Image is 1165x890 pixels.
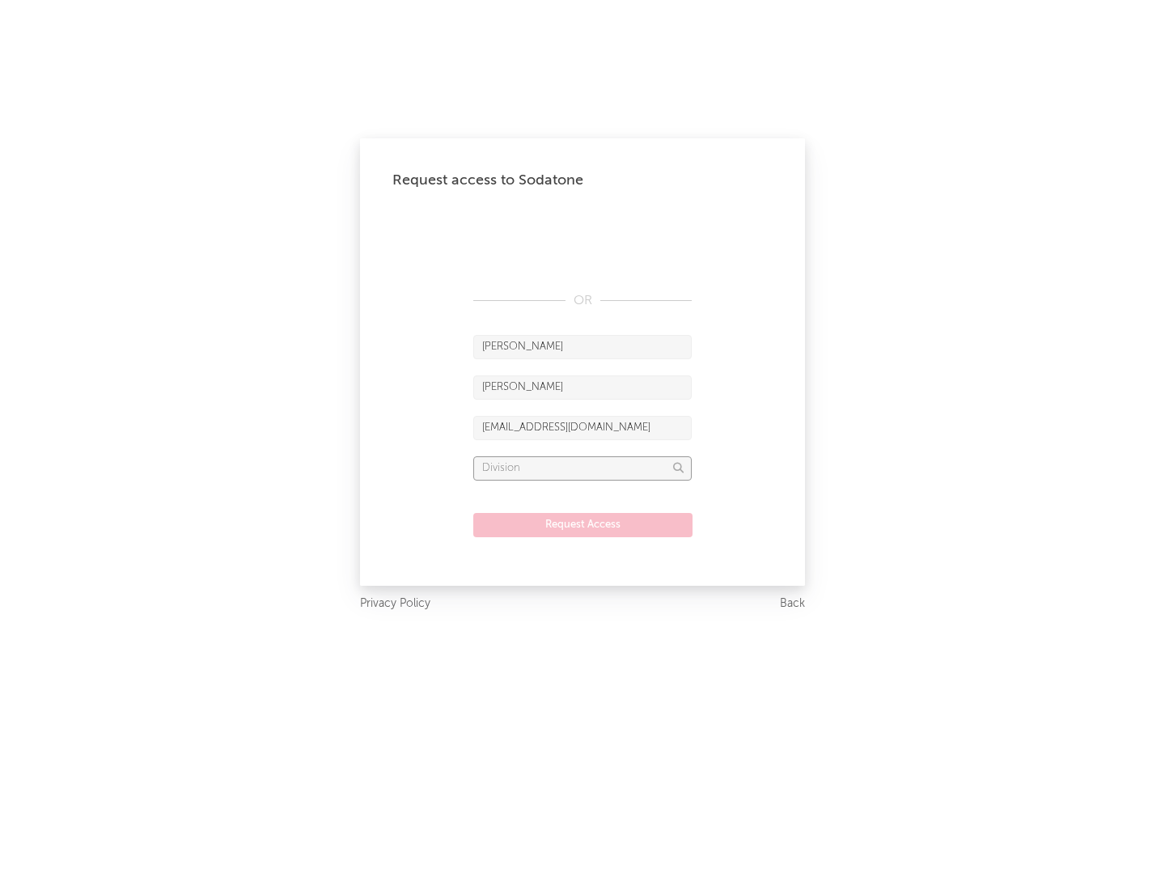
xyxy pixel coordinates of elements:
input: First Name [473,335,692,359]
a: Privacy Policy [360,594,430,614]
div: OR [473,291,692,311]
input: Last Name [473,375,692,400]
button: Request Access [473,513,693,537]
div: Request access to Sodatone [392,171,773,190]
input: Division [473,456,692,481]
input: Email [473,416,692,440]
a: Back [780,594,805,614]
